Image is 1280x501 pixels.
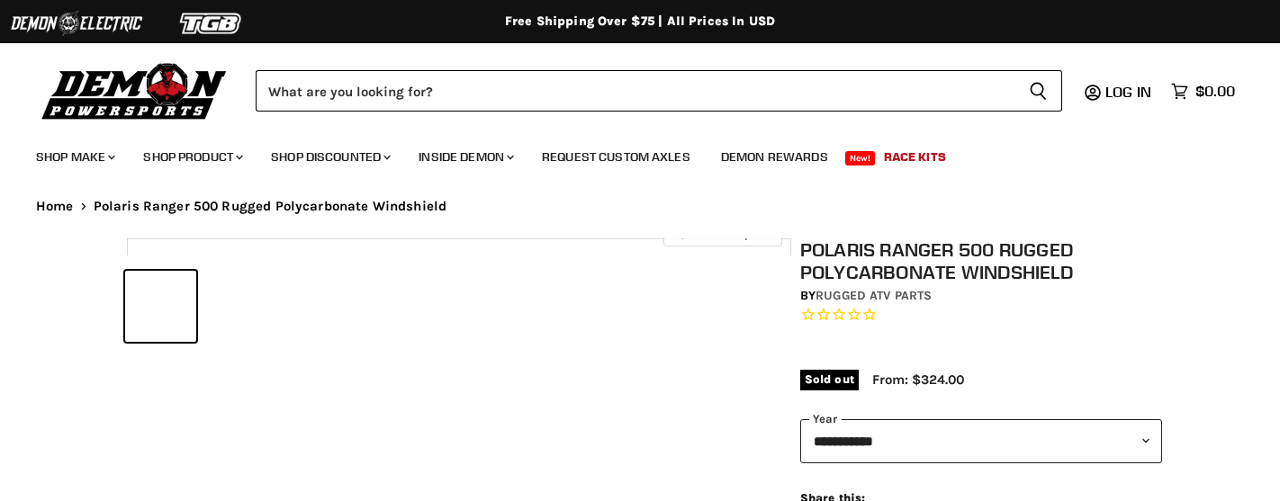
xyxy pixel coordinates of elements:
span: New! [845,151,876,166]
span: Log in [1105,83,1151,101]
a: Race Kits [870,139,960,175]
span: Click to expand [672,227,772,240]
a: Shop Discounted [257,139,401,175]
ul: Main menu [23,131,1230,175]
button: IMAGE thumbnail [125,271,196,342]
a: Shop Product [130,139,254,175]
a: Request Custom Axles [528,139,704,175]
a: Home [36,199,74,214]
a: Demon Rewards [708,139,842,175]
img: Demon Electric Logo 2 [9,6,144,40]
a: Log in [1097,84,1162,100]
select: year [800,419,1163,463]
h1: Polaris Ranger 500 Rugged Polycarbonate Windshield [800,238,1163,283]
div: by [800,286,1163,306]
form: Product [256,70,1062,112]
span: From: $324.00 [872,371,964,388]
img: TGB Logo 2 [144,6,279,40]
span: $0.00 [1195,83,1235,100]
span: Sold out [800,370,859,389]
a: Shop Make [23,139,126,175]
a: Rugged ATV Parts [816,288,932,303]
a: Inside Demon [405,139,525,175]
span: Rated 0.0 out of 5 stars 0 reviews [800,306,1163,325]
img: Demon Powersports [36,58,233,122]
button: Search [1014,70,1062,112]
a: $0.00 [1162,78,1244,104]
span: Polaris Ranger 500 Rugged Polycarbonate Windshield [94,199,447,214]
input: Search [256,70,1014,112]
